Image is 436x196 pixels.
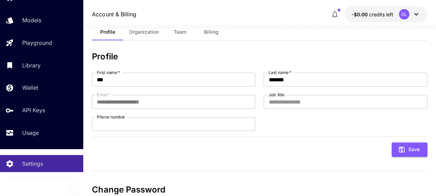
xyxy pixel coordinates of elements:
[97,114,125,120] label: Phone number
[204,29,218,35] span: Billing
[92,52,427,62] h3: Profile
[392,142,427,157] button: Save
[74,183,83,196] div: Collapse sidebar
[92,185,427,195] h3: Change Password
[22,106,45,114] p: API Keys
[268,92,284,98] label: Job title
[97,70,120,75] label: First name
[100,29,115,35] span: Profile
[22,129,39,137] p: Usage
[369,11,393,17] span: credits left
[22,83,38,92] p: Wallet
[22,16,41,24] p: Models
[92,10,136,18] nav: breadcrumb
[22,160,43,168] p: Settings
[173,29,186,35] span: Team
[344,6,427,22] button: -$0.001DL
[92,10,136,18] a: Account & Billing
[268,70,291,75] label: Last name
[97,92,110,98] label: Email
[351,11,393,18] div: -$0.001
[351,11,369,17] span: -$0.00
[69,185,78,194] button: Collapse sidebar
[129,29,159,35] span: Organization
[399,9,409,19] div: DL
[22,39,52,47] p: Playground
[22,61,41,70] p: Library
